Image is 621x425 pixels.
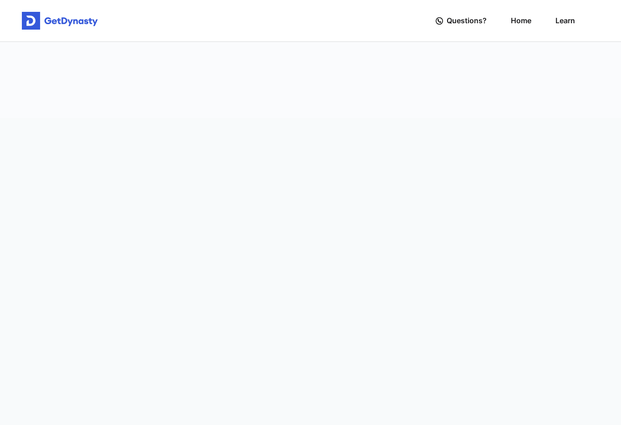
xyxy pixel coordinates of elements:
[436,8,487,34] a: Questions?
[555,8,575,34] a: Learn
[511,8,531,34] a: Home
[447,12,487,29] span: Questions?
[22,12,98,30] img: Get started for free with Dynasty Trust Company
